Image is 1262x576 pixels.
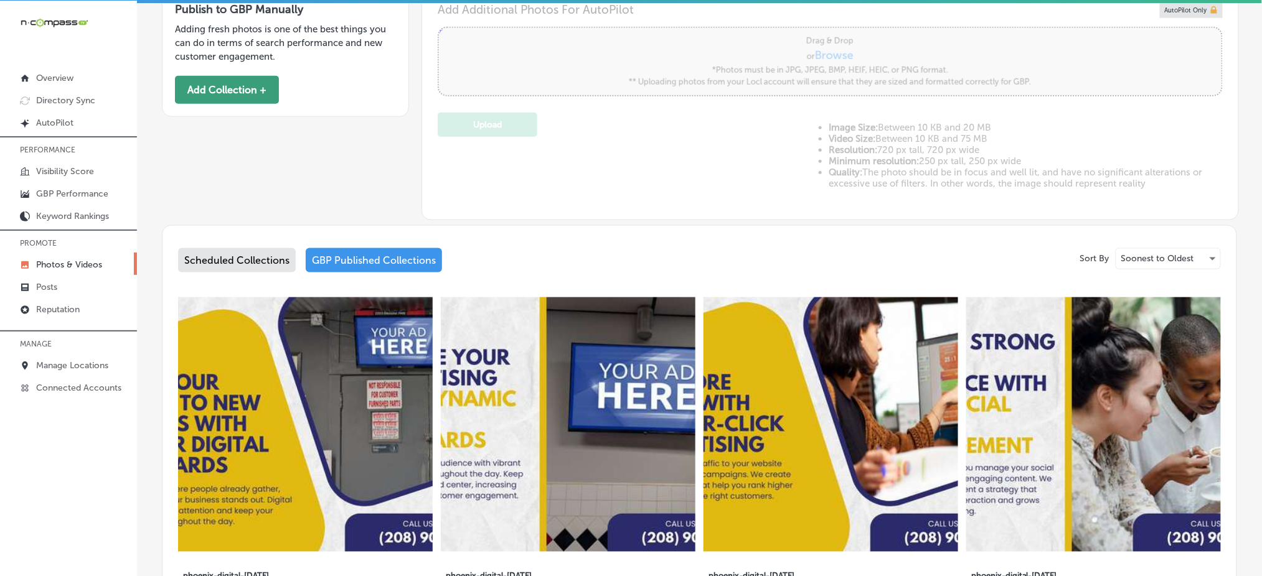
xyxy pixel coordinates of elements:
[36,383,121,393] p: Connected Accounts
[36,282,57,292] p: Posts
[36,188,108,199] p: GBP Performance
[306,248,442,272] div: GBP Published Collections
[175,2,396,16] h3: Publish to GBP Manually
[704,297,958,552] img: Collection thumbnail
[36,360,108,371] p: Manage Locations
[36,73,73,83] p: Overview
[175,22,396,63] p: Adding fresh photos is one of the best things you can do in terms of search performance and new c...
[966,297,1221,552] img: Collection thumbnail
[36,166,94,177] p: Visibility Score
[36,118,73,128] p: AutoPilot
[36,304,80,315] p: Reputation
[175,76,279,104] button: Add Collection +
[441,297,695,552] img: Collection thumbnail
[178,297,433,552] img: Collection thumbnail
[36,95,95,106] p: Directory Sync
[36,211,109,221] p: Keyword Rankings
[178,248,296,272] div: Scheduled Collections
[36,259,102,270] p: Photos & Videos
[1080,253,1109,264] p: Sort By
[20,17,88,29] img: 660ab0bf-5cc7-4cb8-ba1c-48b5ae0f18e60NCTV_CLogo_TV_Black_-500x88.png
[1121,253,1194,264] p: Soonest to Oldest
[1116,249,1220,269] div: Soonest to Oldest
